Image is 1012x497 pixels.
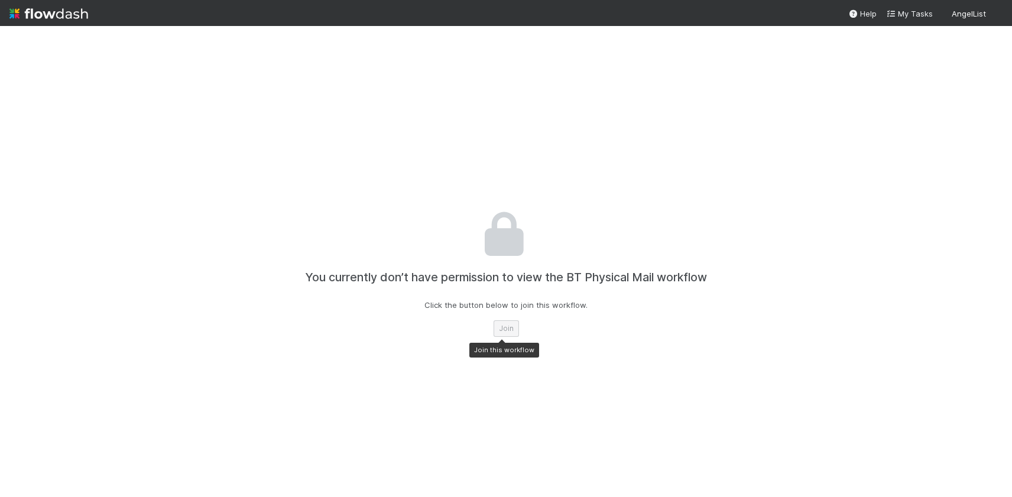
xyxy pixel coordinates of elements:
span: My Tasks [886,9,933,18]
a: My Tasks [886,8,933,20]
span: AngelList [952,9,986,18]
h4: You currently don’t have permission to view the BT Physical Mail workflow [305,271,707,284]
p: Click the button below to join this workflow. [424,299,588,311]
div: Help [848,8,877,20]
img: logo-inverted-e16ddd16eac7371096b0.svg [9,4,88,24]
img: avatar_bbb6177a-485e-445a-ba71-b3b7d77eb495.png [991,8,1003,20]
button: Join [494,320,519,337]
